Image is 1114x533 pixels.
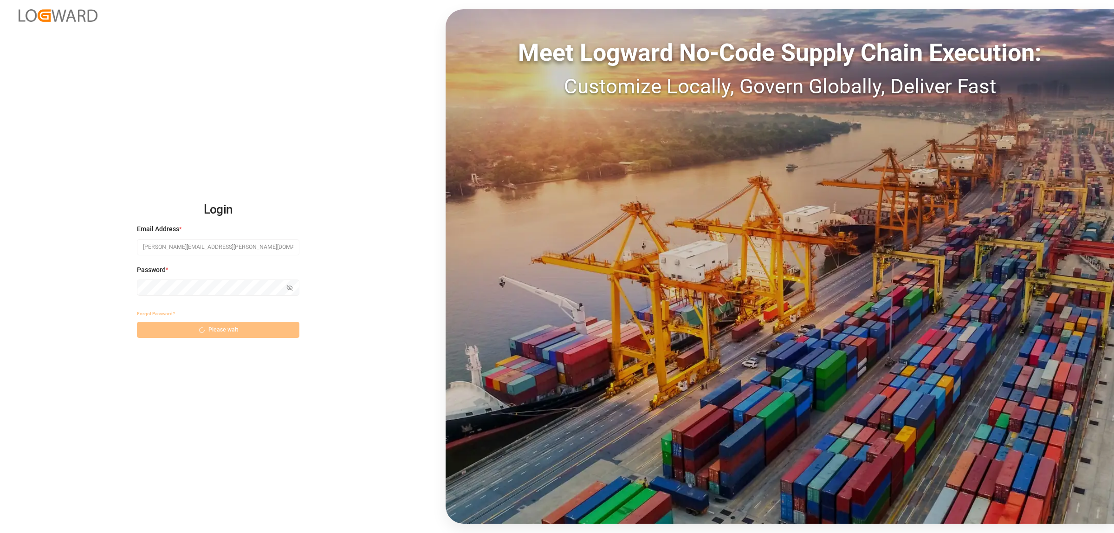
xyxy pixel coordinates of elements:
div: Meet Logward No-Code Supply Chain Execution: [446,35,1114,71]
span: Email Address [137,224,179,234]
h2: Login [137,195,299,225]
input: Enter your email [137,239,299,255]
div: Customize Locally, Govern Globally, Deliver Fast [446,71,1114,102]
span: Password [137,265,166,275]
img: Logward_new_orange.png [19,9,97,22]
